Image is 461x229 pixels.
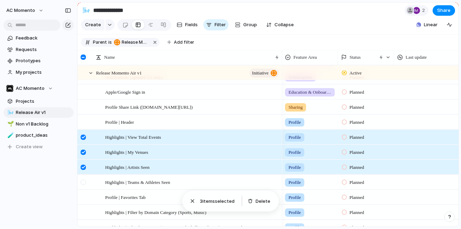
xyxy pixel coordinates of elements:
span: Planned [350,89,364,96]
span: Sharing [289,104,303,111]
span: Share [437,7,450,14]
span: 2 [422,7,427,14]
button: Release Momento Air v1 [113,38,150,46]
span: is [108,39,112,45]
button: AC Momento [4,83,74,94]
button: 🧪 [6,132,13,139]
a: My projects [4,67,74,78]
span: Delete [256,198,270,205]
span: AC Momento [16,85,45,92]
span: Release Momento Air v1 [114,39,149,45]
span: Create view [16,143,43,150]
span: Planned [350,209,364,216]
button: Linear [413,20,440,30]
div: 🌬️ [7,109,12,117]
div: 🧪 [7,131,12,139]
span: Planned [350,149,364,156]
span: Planned [350,119,364,126]
span: Projects [16,98,71,105]
span: Name [104,54,115,61]
span: Profile [289,164,301,171]
button: Collapse [263,19,297,30]
span: Feedback [16,35,71,42]
a: Feedback [4,33,74,43]
span: Highlights | My Venues [105,148,148,156]
button: Create view [4,142,74,152]
span: Release Momento Air v1 [96,69,142,77]
span: Filter [215,21,226,28]
span: Profile | Header [105,118,134,126]
span: My projects [16,69,71,76]
div: 🌬️ [82,6,90,15]
span: 3 [200,198,203,204]
button: 🌬️ [6,109,13,116]
span: Prototypes [16,57,71,64]
span: Add filter [174,39,194,45]
span: Highlights | Filter by Domain Category (Sports, Music) [105,208,206,216]
span: Profile [289,194,301,201]
div: 🌱 [7,120,12,128]
span: Planned [350,134,364,141]
a: 🧪product_ideas [4,130,74,141]
span: Highlights | Teams & Athletes Seen [105,178,170,186]
span: product_ideas [16,132,71,139]
span: Profile [289,209,301,216]
button: 🌬️ [81,5,92,16]
span: Requests [16,46,71,53]
span: Profile [289,179,301,186]
span: Release Momento Air v1 [122,39,149,45]
a: Projects [4,96,74,107]
span: Apple/Google Sign in [105,88,145,96]
button: Filter [203,19,229,30]
span: item s selected [200,198,236,205]
button: initiative [250,69,279,78]
span: Status [350,54,361,61]
button: 🌱 [6,121,13,128]
button: AC Momento [3,5,47,16]
span: Planned [350,164,364,171]
button: is [107,38,113,46]
span: Profile Share Link ([DOMAIN_NAME][URL]) [105,103,192,111]
button: Delete [245,196,273,206]
span: Last update [406,54,427,61]
span: initiative [252,68,269,78]
span: Non v1 Backlog [16,121,71,128]
button: Group [231,19,260,30]
button: Fields [174,19,201,30]
a: 🌱Non v1 Backlog [4,119,74,129]
span: Planned [350,179,364,186]
span: Create [85,21,101,28]
button: Share [433,5,455,16]
span: Feature Area [293,54,317,61]
span: Highlights | Artists Seen [105,163,149,171]
span: Profile [289,149,301,156]
span: AC Momento [6,7,35,14]
span: Linear [424,21,438,28]
span: Collapse [274,21,294,28]
span: Planned [350,104,364,111]
span: Fields [185,21,198,28]
span: Parent [93,39,107,45]
button: Create [81,19,104,30]
span: Release Air v1 [16,109,71,116]
span: Highlights | View Total Events [105,133,161,141]
span: Planned [350,194,364,201]
span: Profile | Favorites Tab [105,193,145,201]
button: Add filter [163,37,198,47]
span: Group [243,21,257,28]
a: Requests [4,44,74,55]
span: Active [350,70,362,77]
span: Profile [289,119,301,126]
a: Prototypes [4,56,74,66]
span: Education & Onboarding [289,89,331,96]
a: 🌬️Release Air v1 [4,107,74,118]
span: Profile [289,134,301,141]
